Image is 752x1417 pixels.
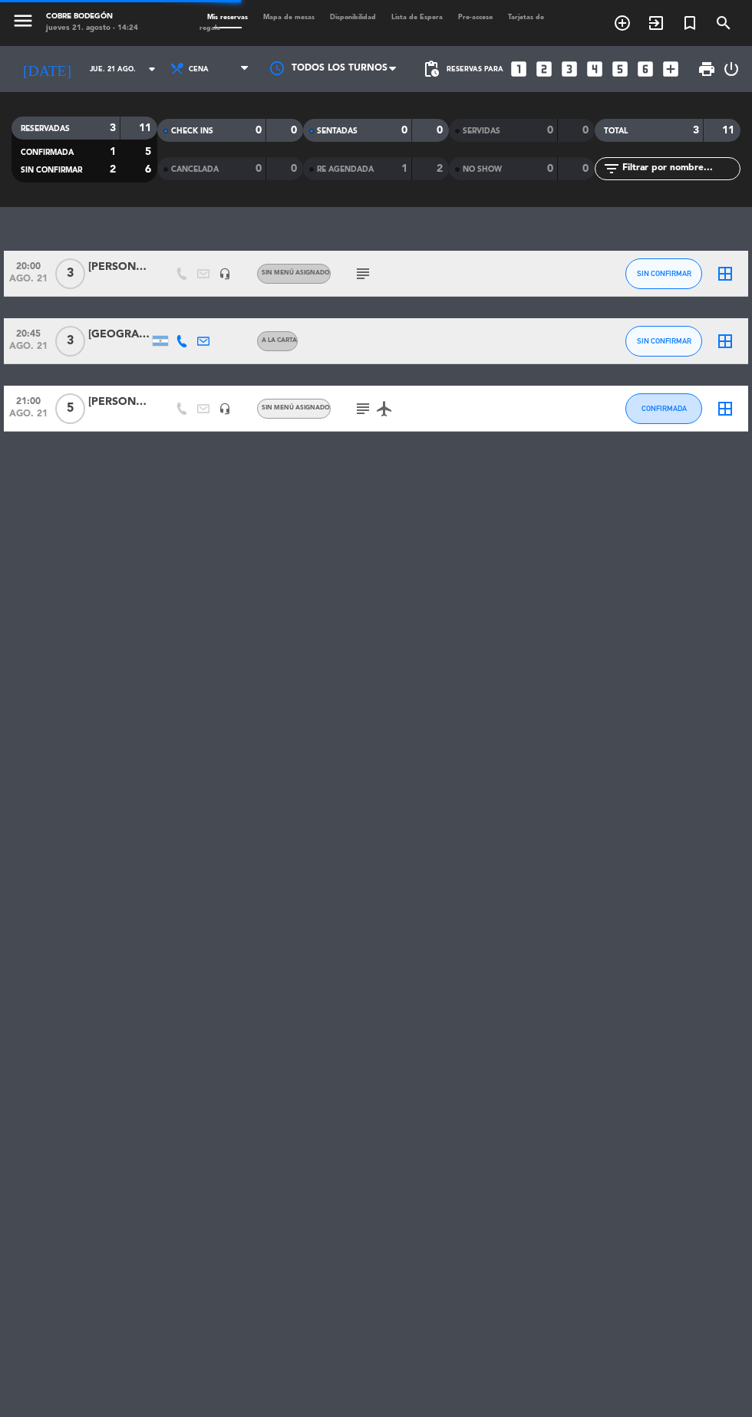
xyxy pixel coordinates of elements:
[422,60,440,78] span: pending_actions
[714,14,733,32] i: search
[582,125,592,136] strong: 0
[317,166,374,173] span: RE AGENDADA
[145,146,154,157] strong: 5
[219,268,231,280] i: headset_mic
[88,326,150,344] div: [GEOGRAPHIC_DATA][PERSON_NAME]
[463,127,500,135] span: SERVIDAS
[291,125,300,136] strong: 0
[9,324,48,341] span: 20:45
[534,59,554,79] i: looks_two
[585,59,605,79] i: looks_4
[716,265,734,283] i: border_all
[139,123,154,133] strong: 11
[21,125,70,133] span: RESERVADAS
[262,337,297,344] span: A LA CARTA
[716,399,734,418] i: border_all
[637,269,691,278] span: SIN CONFIRMAR
[354,265,372,283] i: subject
[437,163,446,174] strong: 2
[21,166,82,174] span: SIN CONFIRMAR
[716,332,734,350] i: border_all
[602,159,621,178] i: filter_list
[722,46,740,92] div: LOG OUT
[463,166,502,173] span: NO SHOW
[610,59,630,79] i: looks_5
[88,393,150,411] div: [PERSON_NAME]
[722,125,737,136] strong: 11
[509,59,529,79] i: looks_one
[547,125,553,136] strong: 0
[401,163,407,174] strong: 1
[291,163,300,174] strong: 0
[55,393,85,424] span: 5
[219,403,231,415] i: headset_mic
[621,160,740,177] input: Filtrar por nombre...
[9,274,48,291] span: ago. 21
[256,125,262,136] strong: 0
[262,270,330,276] span: Sin menú asignado
[637,337,691,345] span: SIN CONFIRMAR
[625,326,702,357] button: SIN CONFIRMAR
[613,14,632,32] i: add_circle_outline
[317,127,358,135] span: SENTADAS
[143,60,161,78] i: arrow_drop_down
[9,256,48,274] span: 20:00
[55,258,85,289] span: 3
[9,409,48,426] span: ago. 21
[661,59,681,79] i: add_box
[722,60,740,78] i: power_settings_new
[9,391,48,409] span: 21:00
[189,65,209,74] span: Cena
[547,163,553,174] strong: 0
[110,146,116,157] strong: 1
[262,405,330,411] span: Sin menú asignado
[625,258,702,289] button: SIN CONFIRMAR
[46,12,138,23] div: Cobre Bodegón
[12,9,35,36] button: menu
[171,166,219,173] span: CANCELADA
[559,59,579,79] i: looks_3
[12,9,35,32] i: menu
[635,59,655,79] i: looks_6
[55,326,85,357] span: 3
[582,163,592,174] strong: 0
[693,125,699,136] strong: 3
[145,164,154,175] strong: 6
[322,14,384,21] span: Disponibilidad
[625,393,702,424] button: CONFIRMADA
[110,164,116,175] strong: 2
[256,14,322,21] span: Mapa de mesas
[88,258,150,276] div: [PERSON_NAME]
[200,14,256,21] span: Mis reservas
[681,14,699,32] i: turned_in_not
[9,341,48,359] span: ago. 21
[375,399,394,418] i: airplanemode_active
[354,399,372,418] i: subject
[384,14,450,21] span: Lista de Espera
[642,404,687,413] span: CONFIRMADA
[110,123,116,133] strong: 3
[447,65,503,74] span: Reservas para
[698,60,716,78] span: print
[46,23,138,35] div: jueves 21. agosto - 14:24
[256,163,262,174] strong: 0
[401,125,407,136] strong: 0
[21,149,74,156] span: CONFIRMADA
[604,127,628,135] span: TOTAL
[171,127,213,135] span: CHECK INS
[437,125,446,136] strong: 0
[12,54,82,84] i: [DATE]
[450,14,500,21] span: Pre-acceso
[647,14,665,32] i: exit_to_app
